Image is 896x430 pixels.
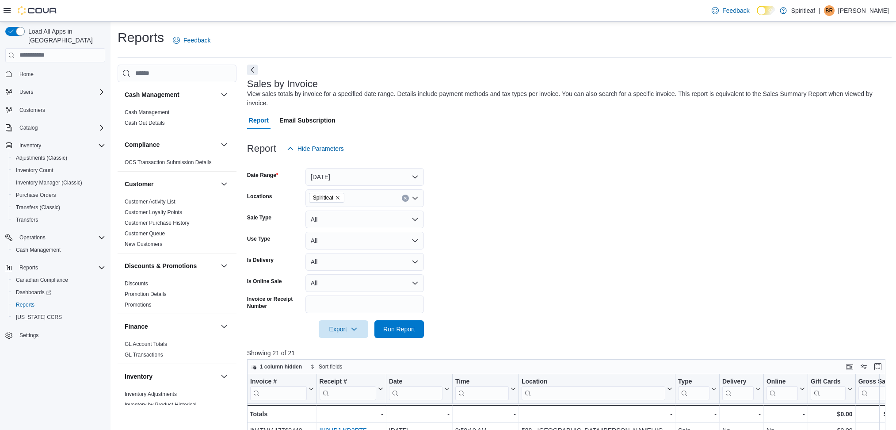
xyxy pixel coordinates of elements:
span: Customer Loyalty Points [125,209,182,216]
span: Promotions [125,301,152,308]
label: Sale Type [247,214,271,221]
div: Time [455,377,509,400]
span: Spiritleaf [309,193,345,203]
button: Finance [219,321,229,332]
p: | [819,5,820,16]
button: Receipt # [319,377,383,400]
a: Cash Out Details [125,120,165,126]
button: Keyboard shortcuts [844,361,855,372]
h3: Cash Management [125,90,179,99]
button: Customers [2,104,109,116]
button: Inventory [125,372,217,381]
a: Inventory Manager (Classic) [12,177,86,188]
div: - [766,409,805,419]
div: Invoice # [250,377,307,400]
button: Operations [16,232,49,243]
div: Discounts & Promotions [118,278,236,314]
a: Settings [16,330,42,341]
span: Load All Apps in [GEOGRAPHIC_DATA] [25,27,105,45]
span: Spiritleaf [313,193,334,202]
div: Customer [118,196,236,253]
button: All [305,253,424,271]
span: Report [249,111,269,129]
span: Transfers [16,216,38,223]
label: Use Type [247,235,270,242]
div: - [678,409,717,419]
button: Gift Cards [811,377,853,400]
a: Cash Management [125,109,169,115]
a: GL Transactions [125,352,163,358]
button: Catalog [16,123,41,133]
span: Export [324,320,363,338]
div: Delivery [722,377,754,386]
button: Catalog [2,122,109,134]
div: Gift Card Sales [811,377,846,400]
span: Operations [16,232,105,243]
span: Adjustments (Classic) [12,153,105,163]
span: Dashboards [12,287,105,298]
button: Reports [9,299,109,311]
span: Inventory [19,142,41,149]
div: Online [766,377,798,386]
button: Hide Parameters [283,140,347,157]
button: Users [16,87,37,97]
div: Type [678,377,709,386]
button: Settings [2,329,109,342]
input: Dark Mode [757,6,775,15]
button: Cash Management [9,244,109,256]
a: Dashboards [12,287,55,298]
a: GL Account Totals [125,341,167,347]
div: Finance [118,339,236,364]
h3: Finance [125,322,148,331]
span: Users [16,87,105,97]
a: Cash Management [12,245,64,255]
button: All [305,211,424,228]
span: Cash Management [16,246,61,253]
p: Spiritleaf [791,5,815,16]
button: Discounts & Promotions [125,261,217,270]
a: Customer Loyalty Points [125,209,182,215]
span: Canadian Compliance [12,275,105,285]
div: Location [522,377,665,386]
h3: Inventory [125,372,153,381]
span: Customers [16,104,105,115]
h3: Sales by Invoice [247,79,318,89]
span: Customer Activity List [125,198,175,205]
span: Transfers [12,215,105,225]
a: Feedback [708,2,753,19]
span: Sort fields [319,363,342,370]
span: OCS Transaction Submission Details [125,159,212,166]
button: Enter fullscreen [873,361,883,372]
a: Canadian Compliance [12,275,72,285]
span: GL Transactions [125,351,163,358]
span: Purchase Orders [16,192,56,199]
div: Invoice # [250,377,307,386]
button: Reports [2,261,109,274]
span: Catalog [19,124,38,131]
span: Reports [16,262,105,273]
button: Transfers [9,214,109,226]
span: Reports [12,299,105,310]
a: Purchase Orders [12,190,60,200]
span: Settings [19,332,38,339]
button: Home [2,68,109,81]
div: - [455,409,516,419]
span: Inventory [16,140,105,151]
span: Cash Out Details [125,119,165,127]
button: Open list of options [412,195,419,202]
button: Clear input [402,195,409,202]
label: Invoice or Receipt Number [247,296,302,310]
span: Home [16,69,105,80]
span: Adjustments (Classic) [16,154,67,161]
span: Discounts [125,280,148,287]
span: Customer Purchase History [125,219,190,227]
p: [PERSON_NAME] [838,5,889,16]
a: [US_STATE] CCRS [12,312,65,322]
div: - [722,409,761,419]
button: Location [522,377,672,400]
a: Inventory Count [12,165,57,176]
button: Transfers (Classic) [9,201,109,214]
h3: Report [247,143,276,154]
button: Run Report [374,320,424,338]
